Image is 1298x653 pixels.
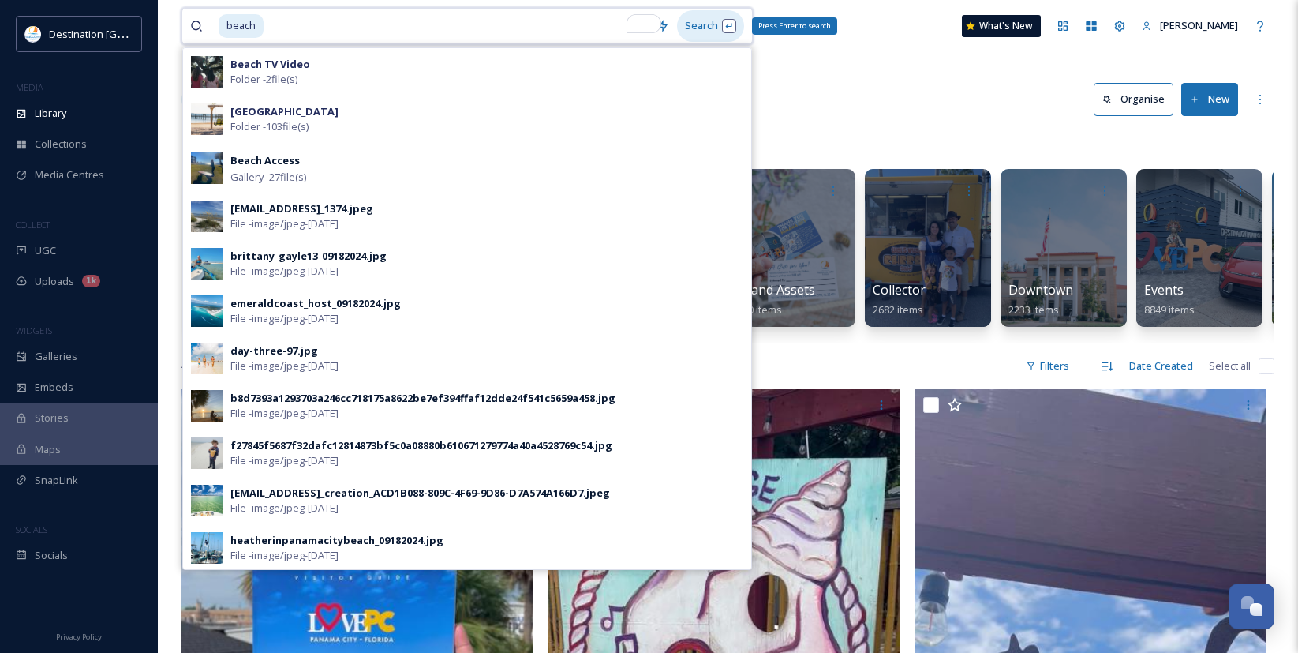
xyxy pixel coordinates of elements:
span: File - image/jpeg - [DATE] [230,358,339,373]
button: Open Chat [1229,584,1274,629]
img: 344ec2a7-bb90-4f25-8c9b-ad4c707b8b79.jpg [191,437,223,469]
img: 9c76222786caaa4436fa296c6e6c5e88f0296088e50e1f30108b6db7aec9d46b.jpg [191,103,223,135]
strong: Beach TV Video [230,57,310,71]
span: 2682 items [873,302,923,317]
span: File - image/jpeg - [DATE] [230,548,339,563]
div: emeraldcoast_host_09182024.jpg [230,296,401,311]
span: Library [35,106,66,121]
span: File - image/jpeg - [DATE] [230,264,339,279]
div: day-three-97.jpg [230,343,318,358]
span: File - image/jpeg - [DATE] [230,453,339,468]
span: Destination [GEOGRAPHIC_DATA] [49,26,206,41]
span: Uploads [35,274,74,289]
a: Collector2682 items [873,283,926,317]
span: File - image/jpeg - [DATE] [230,501,339,516]
span: Embeds [35,380,73,395]
a: Events8849 items [1144,283,1195,317]
div: b8d7393a1293703a246cc718175a8622be7ef394ffaf12dde24f541c5659a458.jpg [230,391,615,406]
span: [PERSON_NAME] [1160,18,1238,32]
span: Collector [873,281,926,298]
span: SnapLink [35,473,78,488]
a: Brand Assets210 items [737,283,815,317]
strong: [GEOGRAPHIC_DATA] [230,104,339,118]
span: File - image/jpeg - [DATE] [230,216,339,231]
a: What's New [962,15,1041,37]
input: To enrich screen reader interactions, please activate Accessibility in Grammarly extension settings [265,9,649,43]
span: Downtown [1008,281,1073,298]
img: 0ac76370631f75608b7099665bf2f9e4809fdc2849b1a5e836be21a32f043859.jpg [191,152,223,184]
div: brittany_gayle13_09182024.jpg [230,249,387,264]
img: 30fba918-aac1-4797-8b3f-0df308ec582b.jpg [191,390,223,422]
a: Privacy Policy [56,626,102,645]
a: Organise [1094,83,1181,115]
strong: Beach Access [230,153,300,167]
span: Galleries [35,349,77,364]
span: COLLECT [16,219,50,231]
span: Events [1144,281,1184,298]
div: f27845f5687f32dafc12814873bf5c0a08880b610671279774a40a4528769c54.jpg [230,438,612,453]
img: adc07ace-1d4e-44f8-afcc-74f39224ae90.jpg [191,343,223,374]
img: 991301d2-b169-4626-95ab-378993c74d07.jpg [191,295,223,327]
span: 2233 items [1008,302,1059,317]
span: Stories [35,411,69,426]
div: Filters [1018,351,1077,381]
div: Search [677,10,744,41]
span: Maps [35,442,61,457]
div: Date Created [1121,351,1201,381]
img: download.png [25,26,41,42]
span: File - image/jpeg - [DATE] [230,406,339,421]
span: Select all [1209,358,1251,373]
span: Folder - 103 file(s) [230,119,309,134]
span: Folder - 2 file(s) [230,72,297,87]
div: [EMAIL_ADDRESS]_1374.jpeg [230,201,373,216]
span: beach [219,14,264,37]
img: 516d6b74-bf16-4c44-9ca3-4a3601840c98.jpg [191,248,223,280]
img: b1cf7619-51f7-4bf6-aaf0-ba835afc0f61.jpg [191,56,223,88]
span: Gallery - 27 file(s) [230,170,306,185]
span: Media Centres [35,167,104,182]
span: Socials [35,548,68,563]
img: d095d4bc-553f-4691-8032-25074ae7d1b9.jpg [191,532,223,564]
a: Downtown2233 items [1008,283,1073,317]
a: [PERSON_NAME] [1134,10,1246,41]
span: File - image/jpeg - [DATE] [230,311,339,326]
div: [EMAIL_ADDRESS]_creation_ACD1B088-809C-4F69-9D86-D7A574A166D7.jpeg [230,486,610,501]
span: 210 items [737,302,782,317]
button: New [1181,83,1238,115]
div: 1k [82,275,100,287]
span: 49 file s [181,358,213,373]
span: Collections [35,137,87,152]
span: SOCIALS [16,524,47,535]
span: UGC [35,243,56,258]
span: MEDIA [16,81,43,93]
button: Organise [1094,83,1173,115]
span: WIDGETS [16,325,52,336]
span: Privacy Policy [56,632,102,642]
span: Brand Assets [737,281,815,298]
span: 8849 items [1144,302,1195,317]
div: Press Enter to search [752,17,837,35]
img: d54db2f0-92ef-49da-8644-222d3e7d6128.jpg [191,201,223,232]
img: b4ff563e-4831-4eed-b152-e9b99f46a85c.jpg [191,485,223,516]
div: heatherinpanamacitybeach_09182024.jpg [230,533,443,548]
